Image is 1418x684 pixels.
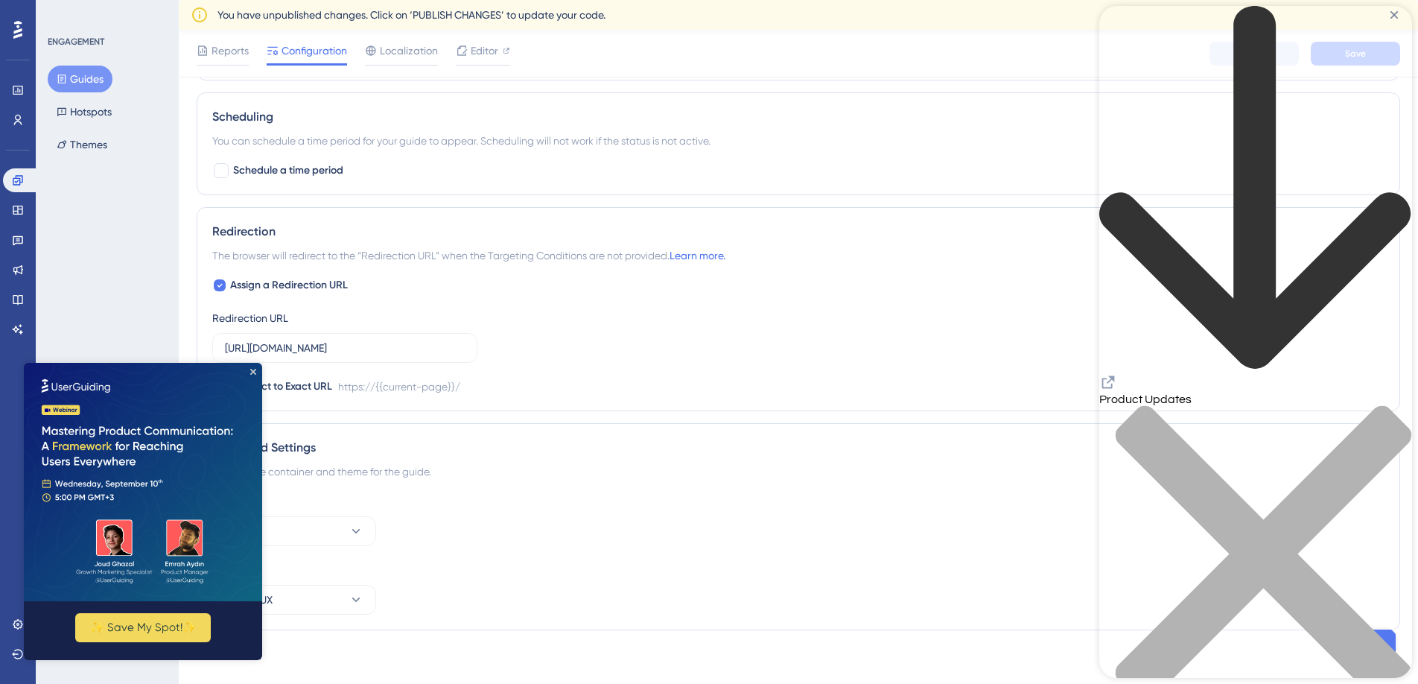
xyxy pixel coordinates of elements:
[212,585,376,615] button: Unified UX
[212,132,1384,150] div: You can schedule a time period for your guide to appear. Scheduling will not work if the status i...
[212,516,376,546] button: Default
[212,223,1384,241] div: Redirection
[212,493,1384,510] div: Container
[230,378,332,396] span: Redirect to Exact URL
[338,378,460,396] div: https://{{current-page}}/
[1099,6,1412,678] iframe: To enrich screen reader interactions, please activate Accessibility in Grammarly extension settings
[212,439,1384,457] div: Advanced Settings
[51,250,187,279] button: ✨ Save My Spot!✨
[212,108,1384,126] div: Scheduling
[225,340,465,356] input: https://www.example.com/
[233,162,343,180] span: Schedule a time period
[212,463,1384,481] div: Choose the container and theme for the guide.
[380,42,438,60] span: Localization
[670,250,725,262] a: Learn more.
[212,561,1384,579] div: Theme
[471,42,498,60] span: Editor
[230,276,348,294] span: Assign a Redirection URL
[226,6,232,12] div: Close Preview
[212,309,288,327] div: Redirection URL
[217,6,605,24] span: You have unpublished changes. Click on ‘PUBLISH CHANGES’ to update your code.
[282,42,347,60] span: Configuration
[212,247,725,265] span: The browser will redirect to the “Redirection URL” when the Targeting Conditions are not provided.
